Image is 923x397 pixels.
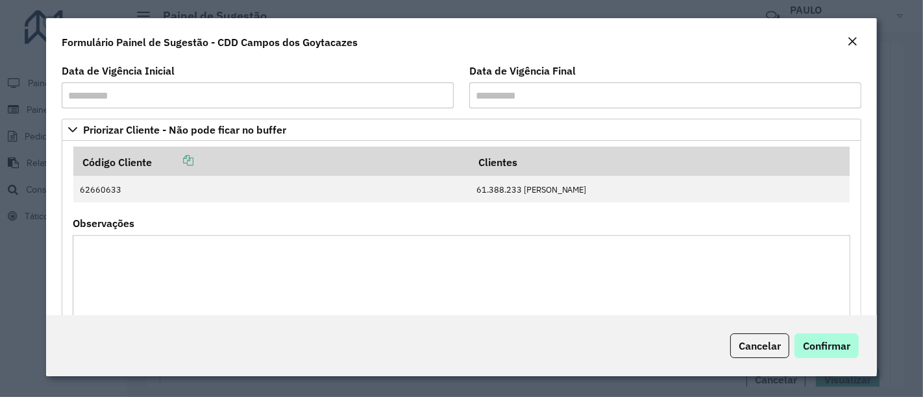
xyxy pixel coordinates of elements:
[794,333,859,358] button: Confirmar
[82,156,152,169] font: Código Cliente
[476,184,587,195] font: 61.388.233 [PERSON_NAME]
[62,64,175,77] font: Data de Vigência Inicial
[73,217,134,230] font: Observações
[62,36,358,49] font: Formulário Painel de Sugestão - CDD Campos dos Goytacazes
[478,156,517,169] font: Clientes
[847,36,857,47] em: Fechar
[730,333,789,358] button: Cancelar
[62,141,861,361] div: Priorizar Cliente - Não pode ficar no buffer
[469,64,576,77] font: Data de Vigência Final
[803,339,850,352] font: Confirmar
[83,123,286,136] font: Priorizar Cliente - Não pode ficar no buffer
[62,119,861,141] a: Priorizar Cliente - Não pode ficar no buffer
[843,34,861,51] button: Fechar
[152,154,193,167] a: Copiar
[80,184,121,195] font: 62660633
[739,339,781,352] font: Cancelar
